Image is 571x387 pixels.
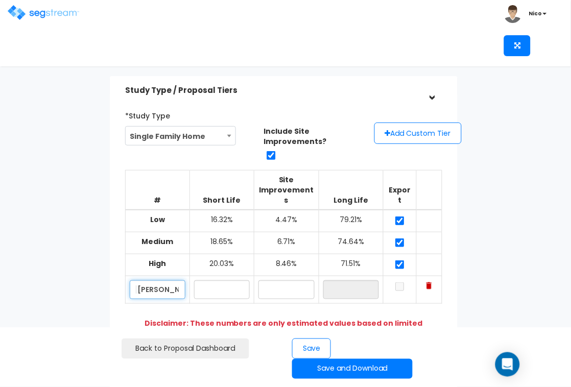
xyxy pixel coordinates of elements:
[292,359,413,379] button: Save and Download
[426,282,432,289] img: Trash Icon
[319,171,383,210] th: Long Life
[149,258,166,269] b: High
[374,123,462,144] button: Add Custom Tier
[190,171,254,210] th: Short Life
[529,10,542,17] b: Nico
[190,232,254,254] td: 18.65%
[8,5,79,20] img: logo.png
[264,126,359,147] label: Include Site Improvements?
[125,107,170,121] label: *Study Type
[190,254,254,276] td: 20.03%
[125,86,422,95] h5: Study Type / Proposal Tiers
[319,232,383,254] td: 74.64%
[145,319,423,339] b: Disclaimer: These numbers are only estimated values based on limited information. This is NOT a g...
[292,338,331,359] button: Save
[125,171,189,210] th: #
[495,352,520,377] div: Open Intercom Messenger
[122,338,249,359] a: Back to Proposal Dashboard
[319,210,383,232] td: 79.21%
[142,236,174,247] b: Medium
[254,232,319,254] td: 6.71%
[424,80,440,101] div: >
[504,5,522,23] img: avatar.png
[126,127,235,146] span: Single Family Home
[254,210,319,232] td: 4.47%
[319,254,383,276] td: 71.51%
[150,214,165,225] b: Low
[254,254,319,276] td: 8.46%
[254,171,319,210] th: Site Improvements
[383,171,416,210] th: Export
[125,126,236,146] span: Single Family Home
[190,210,254,232] td: 16.32%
